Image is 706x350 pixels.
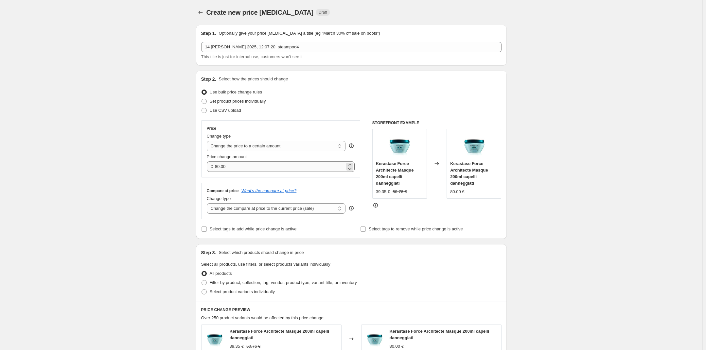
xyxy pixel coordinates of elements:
img: capelli-danneggiati-3474636397952-capelli-649607_80x.jpg [365,329,384,349]
span: This title is just for internal use, customers won't see it [201,54,303,59]
span: Use CSV upload [210,108,241,113]
h6: STOREFRONT EXAMPLE [372,120,502,125]
span: Kerastase Force Architecte Masque 200ml capelli danneggiati [376,161,414,186]
div: help [348,142,355,149]
span: All products [210,271,232,276]
h6: PRICE CHANGE PREVIEW [201,307,502,312]
span: Select tags to add while price change is active [210,226,297,231]
span: € [211,164,213,169]
span: Select product variants individually [210,289,275,294]
p: Select how the prices should change [219,76,288,82]
p: Select which products should change in price [219,249,304,256]
div: 39.35 € [230,343,244,350]
span: Change type [207,196,231,201]
strike: 50.76 € [246,343,260,350]
img: capelli-danneggiati-3474636397952-capelli-649607_80x.jpg [461,132,487,158]
span: Filter by product, collection, tag, vendor, product type, variant title, or inventory [210,280,357,285]
span: Over 250 product variants would be affected by this price change: [201,315,325,320]
button: What's the compare at price? [241,188,297,193]
button: Price change jobs [196,8,205,17]
div: help [348,205,355,211]
span: Price change amount [207,154,247,159]
input: 30% off holiday sale [201,42,502,52]
div: 80.00 € [390,343,404,350]
span: Kerastase Force Architecte Masque 200ml capelli danneggiati [390,329,489,340]
span: Change type [207,134,231,139]
img: capelli-danneggiati-3474636397952-capelli-649607_80x.jpg [386,132,413,158]
span: Kerastase Force Architecte Masque 200ml capelli danneggiati [230,329,329,340]
h3: Compare at price [207,188,239,193]
img: capelli-danneggiati-3474636397952-capelli-649607_80x.jpg [205,329,224,349]
span: Use bulk price change rules [210,90,262,94]
strike: 50.76 € [393,189,407,195]
p: Optionally give your price [MEDICAL_DATA] a title (eg "March 30% off sale on boots") [219,30,380,37]
input: 80.00 [215,161,345,172]
h2: Step 1. [201,30,216,37]
span: Create new price [MEDICAL_DATA] [206,9,314,16]
span: Select all products, use filters, or select products variants individually [201,262,330,267]
span: Set product prices individually [210,99,266,104]
h2: Step 2. [201,76,216,82]
span: Kerastase Force Architecte Masque 200ml capelli danneggiati [450,161,488,186]
h3: Price [207,126,216,131]
h2: Step 3. [201,249,216,256]
span: Select tags to remove while price change is active [369,226,463,231]
div: 80.00 € [450,189,464,195]
div: 39.35 € [376,189,390,195]
span: Draft [319,10,327,15]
